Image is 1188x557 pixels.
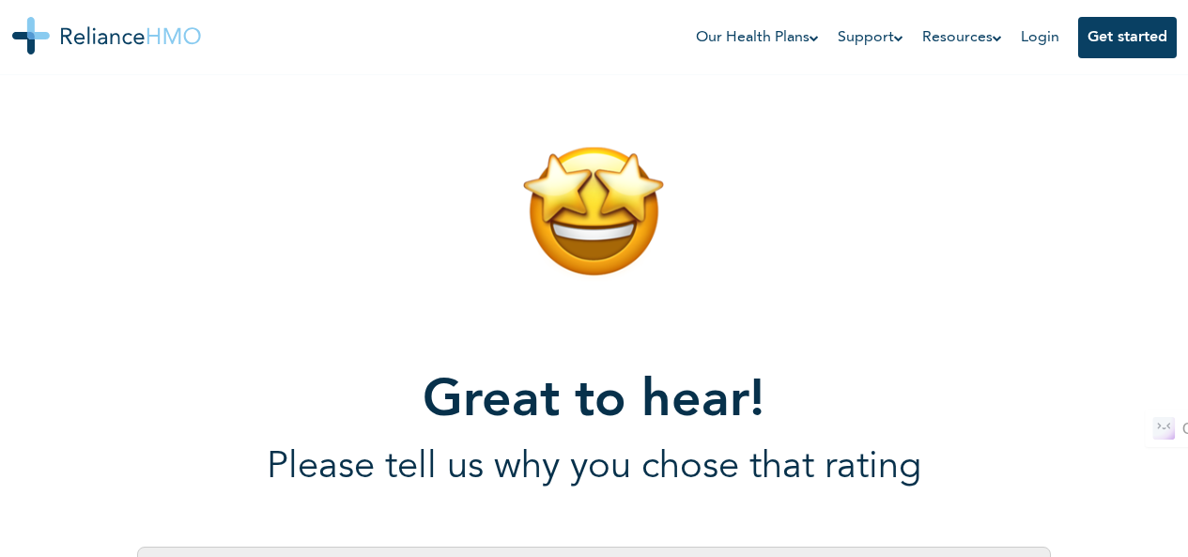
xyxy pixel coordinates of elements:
a: Our Health Plans [696,26,819,49]
p: Please tell us why you chose that rating [267,445,921,490]
button: Get started [1078,17,1177,58]
a: Login [1021,30,1059,45]
a: Support [838,26,903,49]
a: Resources [922,26,1002,49]
h1: Great to hear! [267,371,921,433]
img: review icon [523,143,664,286]
img: Reliance HMO's Logo [12,17,201,54]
